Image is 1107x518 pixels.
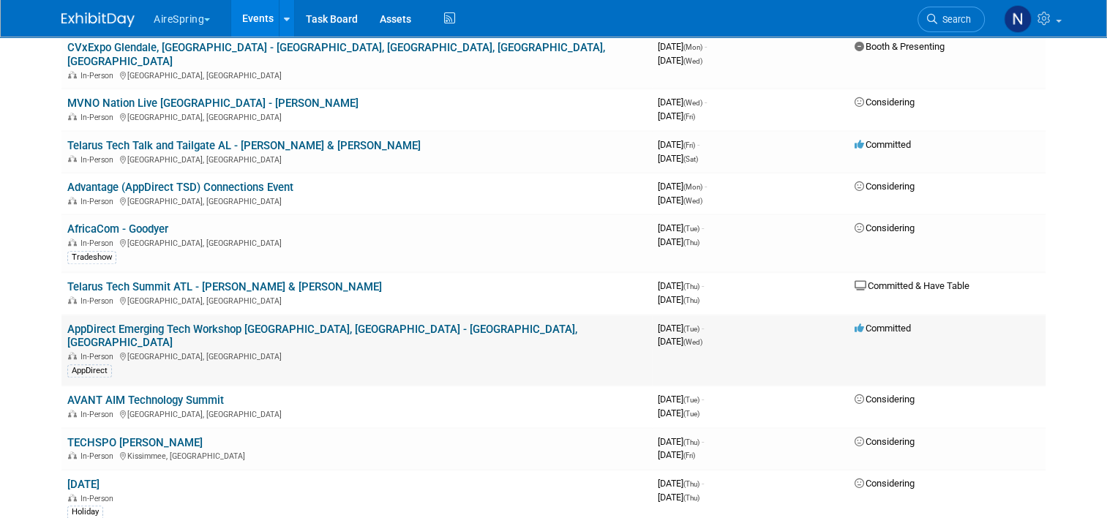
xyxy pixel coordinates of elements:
img: In-Person Event [68,197,77,204]
div: Kissimmee, [GEOGRAPHIC_DATA] [67,449,646,461]
span: (Thu) [683,480,699,488]
span: [DATE] [658,323,704,334]
span: (Thu) [683,438,699,446]
span: [DATE] [658,41,707,52]
a: MVNO Nation Live [GEOGRAPHIC_DATA] - [PERSON_NAME] [67,97,359,110]
span: In-Person [80,451,118,461]
span: Considering [855,478,915,489]
span: [DATE] [658,449,695,460]
span: Considering [855,394,915,405]
span: Considering [855,97,915,108]
span: (Fri) [683,141,695,149]
img: ExhibitDay [61,12,135,27]
span: In-Person [80,296,118,306]
span: (Mon) [683,43,702,51]
span: (Tue) [683,410,699,418]
img: In-Person Event [68,239,77,246]
img: In-Person Event [68,113,77,120]
img: Natalie Pyron [1004,5,1032,33]
span: (Wed) [683,57,702,65]
a: CVxExpo Glendale, [GEOGRAPHIC_DATA] - [GEOGRAPHIC_DATA], [GEOGRAPHIC_DATA], [GEOGRAPHIC_DATA], [G... [67,41,605,68]
span: (Tue) [683,325,699,333]
span: [DATE] [658,436,704,447]
span: (Sat) [683,155,698,163]
div: [GEOGRAPHIC_DATA], [GEOGRAPHIC_DATA] [67,236,646,248]
img: In-Person Event [68,451,77,459]
span: Considering [855,222,915,233]
span: [DATE] [658,181,707,192]
span: Committed & Have Table [855,280,969,291]
span: (Thu) [683,239,699,247]
span: In-Person [80,239,118,248]
span: - [705,97,707,108]
span: In-Person [80,197,118,206]
span: - [702,436,704,447]
span: (Tue) [683,225,699,233]
span: (Mon) [683,183,702,191]
span: - [702,280,704,291]
img: In-Person Event [68,410,77,417]
span: In-Person [80,155,118,165]
a: Telarus Tech Summit ATL - [PERSON_NAME] & [PERSON_NAME] [67,280,382,293]
span: [DATE] [658,294,699,305]
img: In-Person Event [68,155,77,162]
span: Search [937,14,971,25]
span: [DATE] [658,195,702,206]
span: In-Person [80,113,118,122]
span: - [702,222,704,233]
div: [GEOGRAPHIC_DATA], [GEOGRAPHIC_DATA] [67,69,646,80]
span: [DATE] [658,236,699,247]
span: (Fri) [683,113,695,121]
span: (Thu) [683,282,699,290]
span: [DATE] [658,222,704,233]
span: Committed [855,323,911,334]
span: [DATE] [658,153,698,164]
span: In-Person [80,494,118,503]
div: Tradeshow [67,251,116,264]
span: Considering [855,436,915,447]
span: - [702,478,704,489]
span: (Thu) [683,494,699,502]
span: (Tue) [683,396,699,404]
span: - [702,394,704,405]
span: (Thu) [683,296,699,304]
span: - [705,41,707,52]
a: Advantage (AppDirect TSD) Connections Event [67,181,293,194]
span: In-Person [80,352,118,361]
img: In-Person Event [68,352,77,359]
span: [DATE] [658,408,699,418]
a: Search [918,7,985,32]
span: (Wed) [683,338,702,346]
span: - [702,323,704,334]
span: [DATE] [658,55,702,66]
span: [DATE] [658,336,702,347]
span: [DATE] [658,280,704,291]
a: AppDirect Emerging Tech Workshop [GEOGRAPHIC_DATA], [GEOGRAPHIC_DATA] - [GEOGRAPHIC_DATA], [GEOGR... [67,323,577,350]
span: In-Person [80,410,118,419]
span: - [705,181,707,192]
a: [DATE] [67,478,100,491]
div: [GEOGRAPHIC_DATA], [GEOGRAPHIC_DATA] [67,153,646,165]
span: [DATE] [658,97,707,108]
a: AfricaCom - Goodyer [67,222,168,236]
span: Considering [855,181,915,192]
div: [GEOGRAPHIC_DATA], [GEOGRAPHIC_DATA] [67,350,646,361]
a: AVANT AIM Technology Summit [67,394,224,407]
span: [DATE] [658,478,704,489]
div: [GEOGRAPHIC_DATA], [GEOGRAPHIC_DATA] [67,408,646,419]
a: TECHSPO [PERSON_NAME] [67,436,203,449]
div: [GEOGRAPHIC_DATA], [GEOGRAPHIC_DATA] [67,294,646,306]
span: [DATE] [658,110,695,121]
img: In-Person Event [68,296,77,304]
span: [DATE] [658,492,699,503]
span: In-Person [80,71,118,80]
div: [GEOGRAPHIC_DATA], [GEOGRAPHIC_DATA] [67,110,646,122]
div: [GEOGRAPHIC_DATA], [GEOGRAPHIC_DATA] [67,195,646,206]
span: (Wed) [683,197,702,205]
span: - [697,139,699,150]
a: Telarus Tech Talk and Tailgate AL - [PERSON_NAME] & [PERSON_NAME] [67,139,421,152]
span: (Wed) [683,99,702,107]
span: (Fri) [683,451,695,459]
span: [DATE] [658,394,704,405]
div: AppDirect [67,364,112,378]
